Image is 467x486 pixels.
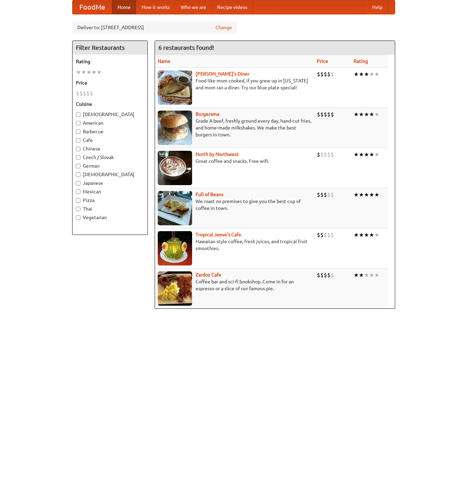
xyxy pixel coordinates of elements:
[354,70,359,78] li: ★
[354,111,359,118] li: ★
[90,90,93,97] li: $
[369,111,374,118] li: ★
[158,191,192,225] img: beans.jpg
[76,147,80,151] input: Chinese
[196,151,239,157] b: North by Northwest
[354,151,359,158] li: ★
[320,231,324,239] li: $
[364,191,369,199] li: ★
[320,111,324,118] li: $
[73,41,147,55] h4: Filter Restaurants
[76,145,144,152] label: Chinese
[196,192,223,197] b: Full of Beans
[76,155,80,160] input: Czech / Slovak
[354,58,368,64] a: Rating
[364,271,369,279] li: ★
[91,68,97,76] li: ★
[76,164,80,168] input: German
[136,0,175,14] a: How it works
[86,90,90,97] li: $
[79,90,83,97] li: $
[320,70,324,78] li: $
[354,271,359,279] li: ★
[327,151,331,158] li: $
[76,180,144,187] label: Japanese
[158,238,311,252] p: Hawaiian style coffee, fresh juices, and tropical fruit smoothies.
[327,191,331,199] li: $
[324,111,327,118] li: $
[76,181,80,185] input: Japanese
[364,111,369,118] li: ★
[212,0,253,14] a: Recipe videos
[369,70,374,78] li: ★
[215,24,232,31] a: Change
[76,162,144,169] label: German
[158,111,192,145] img: burgerama.jpg
[76,79,144,86] h5: Price
[331,151,334,158] li: $
[76,128,144,135] label: Barbecue
[359,191,364,199] li: ★
[76,154,144,161] label: Czech / Slovak
[76,188,144,195] label: Mexican
[76,58,144,65] h5: Rating
[158,278,311,292] p: Coffee bar and sci-fi bookshop. Come in for an espresso or a slice of our famous pie.
[76,198,80,203] input: Pizza
[76,90,79,97] li: $
[320,191,324,199] li: $
[76,120,144,126] label: American
[76,205,144,212] label: Thai
[76,138,80,143] input: Cafe
[158,77,311,91] p: Food like mom cooked, if you grew up in [US_STATE] and mom ran a diner. Try our blue plate special!
[76,129,80,134] input: Barbecue
[331,111,334,118] li: $
[369,151,374,158] li: ★
[324,271,327,279] li: $
[324,231,327,239] li: $
[196,71,249,77] b: [PERSON_NAME]'s Diner
[354,191,359,199] li: ★
[317,151,320,158] li: $
[317,191,320,199] li: $
[317,58,328,64] a: Price
[374,70,379,78] li: ★
[158,58,170,64] a: Name
[76,197,144,204] label: Pizza
[331,191,334,199] li: $
[317,271,320,279] li: $
[76,101,144,108] h5: Cuisine
[158,231,192,265] img: jeeves.jpg
[158,271,192,306] img: zardoz.jpg
[369,191,374,199] li: ★
[72,21,237,34] div: Deliver to: [STREET_ADDRESS]
[324,151,327,158] li: $
[364,70,369,78] li: ★
[359,231,364,239] li: ★
[97,68,102,76] li: ★
[354,231,359,239] li: ★
[359,151,364,158] li: ★
[320,151,324,158] li: $
[327,111,331,118] li: $
[331,271,334,279] li: $
[76,214,144,221] label: Vegetarian
[112,0,136,14] a: Home
[196,272,221,278] a: Zardoz Cafe
[158,158,311,165] p: Great coffee and snacks. Free wifi.
[359,271,364,279] li: ★
[158,151,192,185] img: north.jpg
[196,232,241,237] a: Tropical Jeeve's Cafe
[317,70,320,78] li: $
[76,112,80,117] input: [DEMOGRAPHIC_DATA]
[86,68,91,76] li: ★
[324,70,327,78] li: $
[317,231,320,239] li: $
[158,117,311,138] p: Grade A beef, freshly ground every day, hand-cut fries, and home-made milkshakes. We make the bes...
[327,231,331,239] li: $
[175,0,212,14] a: Who we are
[374,151,379,158] li: ★
[83,90,86,97] li: $
[196,111,219,117] b: Burgerama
